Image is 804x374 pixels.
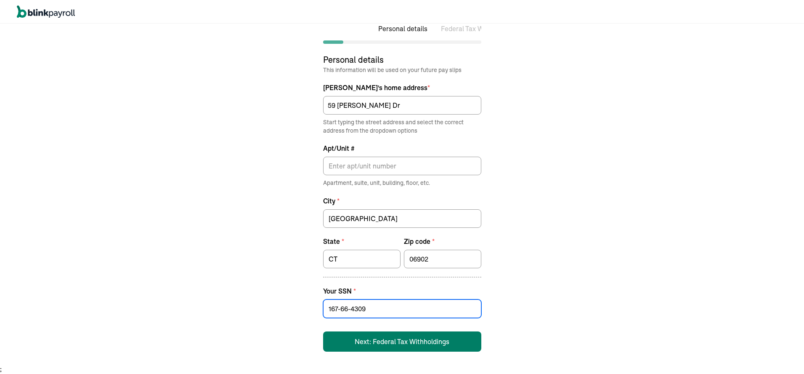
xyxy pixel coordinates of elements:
p: This information will be used on your future pay slips [323,66,481,74]
li: Federal Tax Withholdings [441,24,517,34]
input: Enter zipcode [404,250,481,268]
label: State [323,236,401,246]
label: Your SSN [323,286,481,296]
span: Apartment, suite, unit, building, floor, etc. [323,179,481,187]
iframe: Chat Widget [660,283,804,374]
span: [PERSON_NAME] 's home address [323,83,481,93]
span: Start typing the street address and select the correct address from the dropdown options [323,118,481,135]
input: Your social security number [323,299,481,318]
button: Next: Federal Tax Withholdings [323,331,481,352]
h2: Personal details [323,54,481,66]
input: Business state [323,250,401,268]
label: Zip code [404,236,481,246]
input: Enter apt/unit number [323,157,481,175]
input: Business location city [323,209,481,228]
label: Apt/Unit # [323,143,481,153]
li: Personal details [378,24,427,34]
input: Street address (Ex. 4594 UnionSt...) [323,96,481,115]
label: City [323,196,481,206]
